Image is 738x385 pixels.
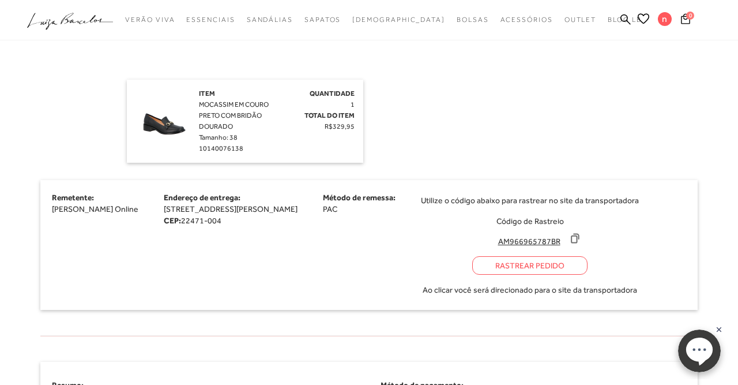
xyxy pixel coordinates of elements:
span: Remetente: [52,193,94,202]
span: Utilize o código abaixo para rastrear no site da transportadora [421,195,639,206]
span: 22471-004 [181,216,221,225]
a: categoryNavScreenReaderText [457,9,489,31]
span: PAC [323,204,337,214]
a: categoryNavScreenReaderText [500,9,553,31]
strong: CEP: [164,216,181,225]
span: Verão Viva [125,16,175,24]
img: MOCASSIM EM COURO PRETO COM BRIDÃO DOURADO [135,88,193,146]
button: n [653,12,677,29]
span: Total do Item [304,111,355,119]
span: Quantidade [310,89,355,98]
span: n [658,12,672,26]
span: MOCASSIM EM COURO PRETO COM BRIDÃO DOURADO [199,100,269,130]
span: Item [199,89,215,98]
a: BLOG LB [608,9,641,31]
span: 1 [351,100,355,109]
span: 10140076138 [199,144,243,152]
span: [PERSON_NAME] Online [52,204,138,214]
span: Outlet [564,16,597,24]
span: [DEMOGRAPHIC_DATA] [352,16,445,24]
span: Sandálias [247,16,293,24]
button: 0 [677,13,694,28]
a: categoryNavScreenReaderText [247,9,293,31]
span: [STREET_ADDRESS][PERSON_NAME] [164,204,298,214]
span: Tamanho: 38 [199,133,238,141]
span: BLOG LB [608,16,641,24]
span: Bolsas [457,16,489,24]
span: Código de Rastreio [496,216,564,226]
span: Acessórios [500,16,553,24]
span: Endereço de entrega: [164,193,240,202]
a: categoryNavScreenReaderText [186,9,235,31]
a: categoryNavScreenReaderText [304,9,341,31]
a: noSubCategoriesText [352,9,445,31]
span: 0 [686,12,694,20]
span: Sapatos [304,16,341,24]
a: Rastrear Pedido [472,256,588,275]
a: categoryNavScreenReaderText [564,9,597,31]
span: Método de remessa: [323,193,396,202]
span: Ao clicar você será direcionado para o site da transportadora [423,284,637,296]
span: R$329,95 [325,122,355,130]
a: categoryNavScreenReaderText [125,9,175,31]
span: Essenciais [186,16,235,24]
